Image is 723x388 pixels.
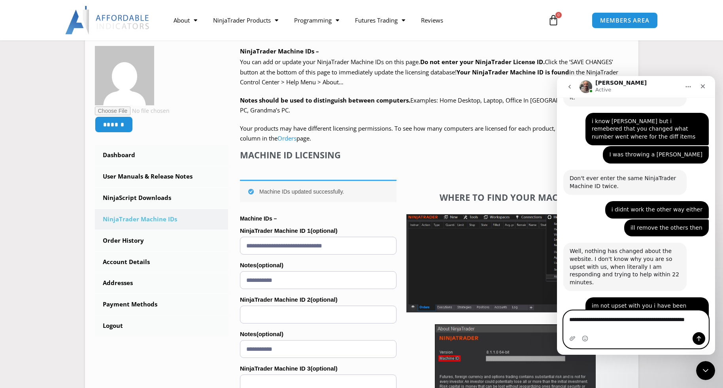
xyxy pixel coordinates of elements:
[95,252,228,272] a: Account Details
[240,215,277,222] strong: Machine IDs –
[413,11,451,29] a: Reviews
[240,328,396,340] label: Notes
[240,47,319,55] b: NinjaTrader Machine IDs –
[166,11,539,29] nav: Menu
[240,225,396,237] label: NinjaTrader Machine ID 1
[240,124,618,143] span: Your products may have different licensing permissions. To see how many computers are licensed fo...
[95,230,228,251] a: Order History
[95,188,228,208] a: NinjaScript Downloads
[347,11,413,29] a: Futures Trading
[457,68,569,76] strong: Your NinjaTrader Machine ID is found
[240,363,396,375] label: NinjaTrader Machine ID 3
[310,296,337,303] span: (optional)
[420,58,545,66] b: Do not enter your NinjaTrader License ID.
[696,361,715,380] iframe: Intercom live chat
[286,11,347,29] a: Programming
[205,11,286,29] a: NinjaTrader Products
[600,17,649,23] span: MEMBERS AREA
[257,331,283,337] span: (optional)
[65,6,150,34] img: LogoAI | Affordable Indicators – NinjaTrader
[310,227,337,234] span: (optional)
[240,58,420,66] span: You can add or update your NinjaTrader Machine IDs on this page.
[95,294,228,315] a: Payment Methods
[592,12,658,29] a: MEMBERS AREA
[277,134,296,142] a: Orders
[557,76,715,355] iframe: Intercom live chat
[166,11,205,29] a: About
[406,192,624,202] h4: Where to find your Machine ID
[95,46,154,105] img: 56558f89f30afac872d0c56baeccbc54728108bf9bcac7abd95329bd1f3d4c35
[555,12,562,18] span: 0
[95,145,228,165] a: Dashboard
[240,96,410,104] strong: Notes should be used to distinguish between computers.
[95,145,228,336] nav: Account pages
[95,273,228,293] a: Addresses
[257,262,283,268] span: (optional)
[240,294,396,306] label: NinjaTrader Machine ID 2
[95,316,228,336] a: Logout
[406,214,624,312] img: Screenshot 2025-01-17 1155544 | Affordable Indicators – NinjaTrader
[310,365,337,372] span: (optional)
[240,58,618,86] span: Click the ‘SAVE CHANGES’ button at the bottom of this page to immediately update the licensing da...
[95,209,228,230] a: NinjaTrader Machine IDs
[240,180,396,202] div: Machine IDs updated successfully.
[240,150,396,160] h4: Machine ID Licensing
[95,166,228,187] a: User Manuals & Release Notes
[536,9,571,32] a: 0
[240,96,619,114] span: Examples: Home Desktop, Laptop, Office In [GEOGRAPHIC_DATA], Basement PC, Grandma’s PC.
[240,259,396,271] label: Notes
